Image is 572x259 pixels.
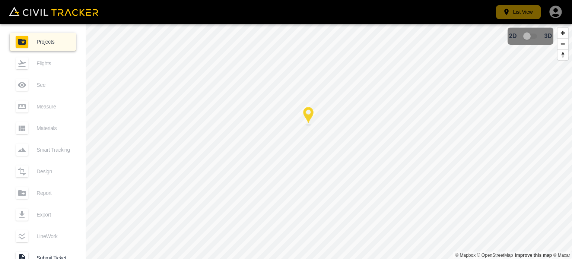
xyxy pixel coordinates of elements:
[10,33,76,51] a: Projects
[520,29,541,43] span: 3D model not uploaded yet
[455,253,476,258] a: Mapbox
[553,253,570,258] a: Maxar
[36,39,70,45] span: Projects
[9,7,98,16] img: Civil Tracker
[557,38,568,49] button: Zoom out
[496,5,541,19] button: List View
[477,253,513,258] a: OpenStreetMap
[557,49,568,60] button: Reset bearing to north
[557,28,568,38] button: Zoom in
[515,253,552,258] a: Map feedback
[509,33,517,40] span: 2D
[544,33,552,40] span: 3D
[86,24,572,259] canvas: Map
